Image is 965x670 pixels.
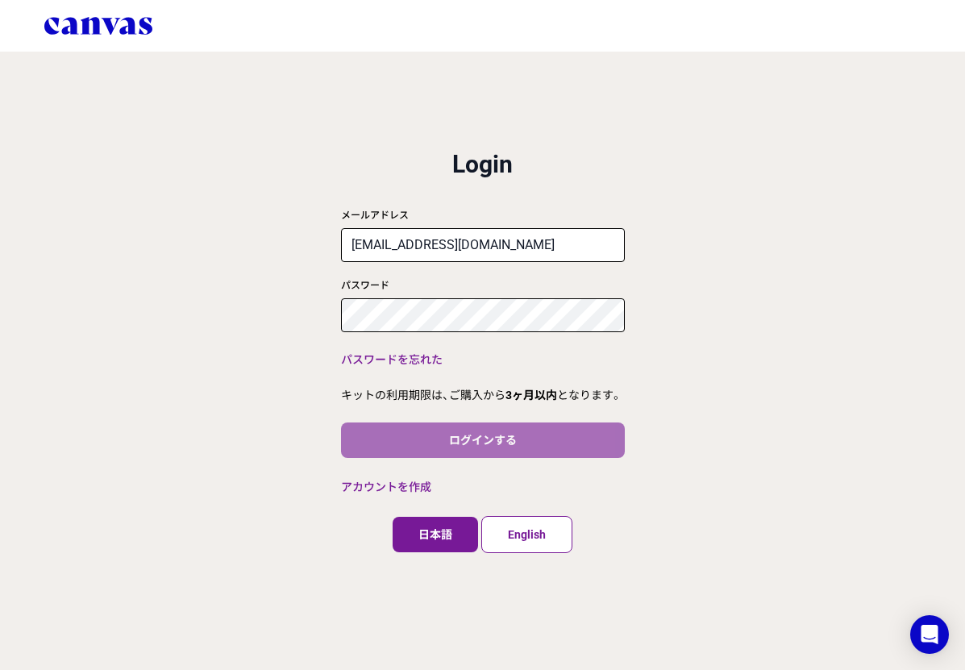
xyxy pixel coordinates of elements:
[393,517,478,552] button: 日本語
[341,353,443,366] a: パスワードを忘れた
[341,279,389,292] label: パスワード
[341,387,625,403] p: キットの利用期限は、ご購入から となります。
[341,481,431,493] a: アカウントを作成
[341,150,625,179] h2: Login
[341,228,625,262] input: 登録時に入力したメールアドレス
[910,615,949,654] div: Open Intercom Messenger
[341,209,409,222] label: メールアドレス
[481,516,572,553] button: English
[341,422,625,458] button: ログインする
[505,389,557,402] b: 3ヶ月以内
